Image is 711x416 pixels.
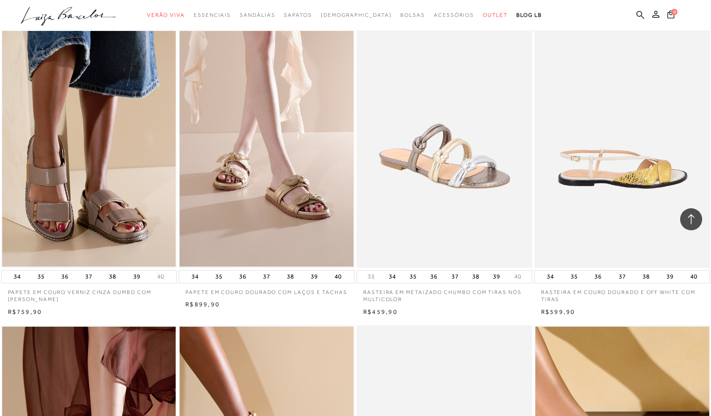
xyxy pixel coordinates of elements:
[568,271,580,283] button: 35
[400,7,425,23] a: categoryNavScreenReaderText
[189,271,201,283] button: 34
[332,271,344,283] button: 40
[541,308,576,315] span: R$599,90
[147,7,185,23] a: categoryNavScreenReaderText
[434,12,474,18] span: Acessórios
[535,5,709,267] img: RASTEIRA EM COURO DOURADO E OFF WHITE COM TIRAS
[357,283,532,304] a: RASTEIRA EM METAIZADO CHUMBO COM TIRAS NÓS MULTICOLOR
[147,12,185,18] span: Verão Viva
[35,271,47,283] button: 35
[179,283,354,296] a: PAPETE EM COURO DOURADO COM LAÇOS E TACHAS
[213,271,225,283] button: 35
[665,10,677,22] button: 0
[11,271,23,283] button: 34
[321,7,392,23] a: noSubCategoriesText
[516,7,542,23] a: BLOG LB
[363,308,398,315] span: R$459,90
[2,5,176,267] img: PAPETE EM COURO VERNIZ CINZA DUMBO COM SOLADO TRATORADO
[321,12,392,18] span: [DEMOGRAPHIC_DATA]
[544,271,557,283] button: 34
[284,7,312,23] a: categoryNavScreenReaderText
[106,271,119,283] button: 38
[1,283,177,304] a: PAPETE EM COURO VERNIZ CINZA DUMBO COM [PERSON_NAME]
[180,5,354,267] a: PAPETE EM COURO DOURADO COM LAÇOS E TACHAS PAPETE EM COURO DOURADO COM LAÇOS E TACHAS
[386,271,399,283] button: 34
[535,5,709,267] a: RASTEIRA EM COURO DOURADO E OFF WHITE COM TIRAS RASTEIRA EM COURO DOURADO E OFF WHITE COM TIRAS
[284,12,312,18] span: Sapatos
[616,271,628,283] button: 37
[434,7,474,23] a: categoryNavScreenReaderText
[470,271,482,283] button: 38
[357,5,531,267] a: RASTEIRA EM METAIZADO CHUMBO COM TIRAS NÓS MULTICOLOR RASTEIRA EM METAIZADO CHUMBO COM TIRAS NÓS ...
[400,12,425,18] span: Bolsas
[83,271,95,283] button: 37
[284,271,297,283] button: 38
[407,271,419,283] button: 35
[8,308,42,315] span: R$759,90
[512,272,524,281] button: 40
[671,9,677,15] span: 0
[237,271,249,283] button: 36
[449,271,461,283] button: 37
[357,5,531,267] img: RASTEIRA EM METAIZADO CHUMBO COM TIRAS NÓS MULTICOLOR
[240,12,275,18] span: Sandálias
[483,12,508,18] span: Outlet
[180,5,354,267] img: PAPETE EM COURO DOURADO COM LAÇOS E TACHAS
[154,272,167,281] button: 40
[365,272,377,281] button: 33
[185,301,220,308] span: R$899,90
[640,271,652,283] button: 38
[59,271,71,283] button: 36
[664,271,676,283] button: 39
[428,271,440,283] button: 36
[592,271,604,283] button: 36
[516,12,542,18] span: BLOG LB
[688,271,700,283] button: 40
[194,12,231,18] span: Essenciais
[2,5,176,267] a: PAPETE EM COURO VERNIZ CINZA DUMBO COM SOLADO TRATORADO PAPETE EM COURO VERNIZ CINZA DUMBO COM SO...
[308,271,320,283] button: 39
[240,7,275,23] a: categoryNavScreenReaderText
[194,7,231,23] a: categoryNavScreenReaderText
[534,283,710,304] a: RASTEIRA EM COURO DOURADO E OFF WHITE COM TIRAS
[131,271,143,283] button: 39
[483,7,508,23] a: categoryNavScreenReaderText
[490,271,503,283] button: 39
[260,271,273,283] button: 37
